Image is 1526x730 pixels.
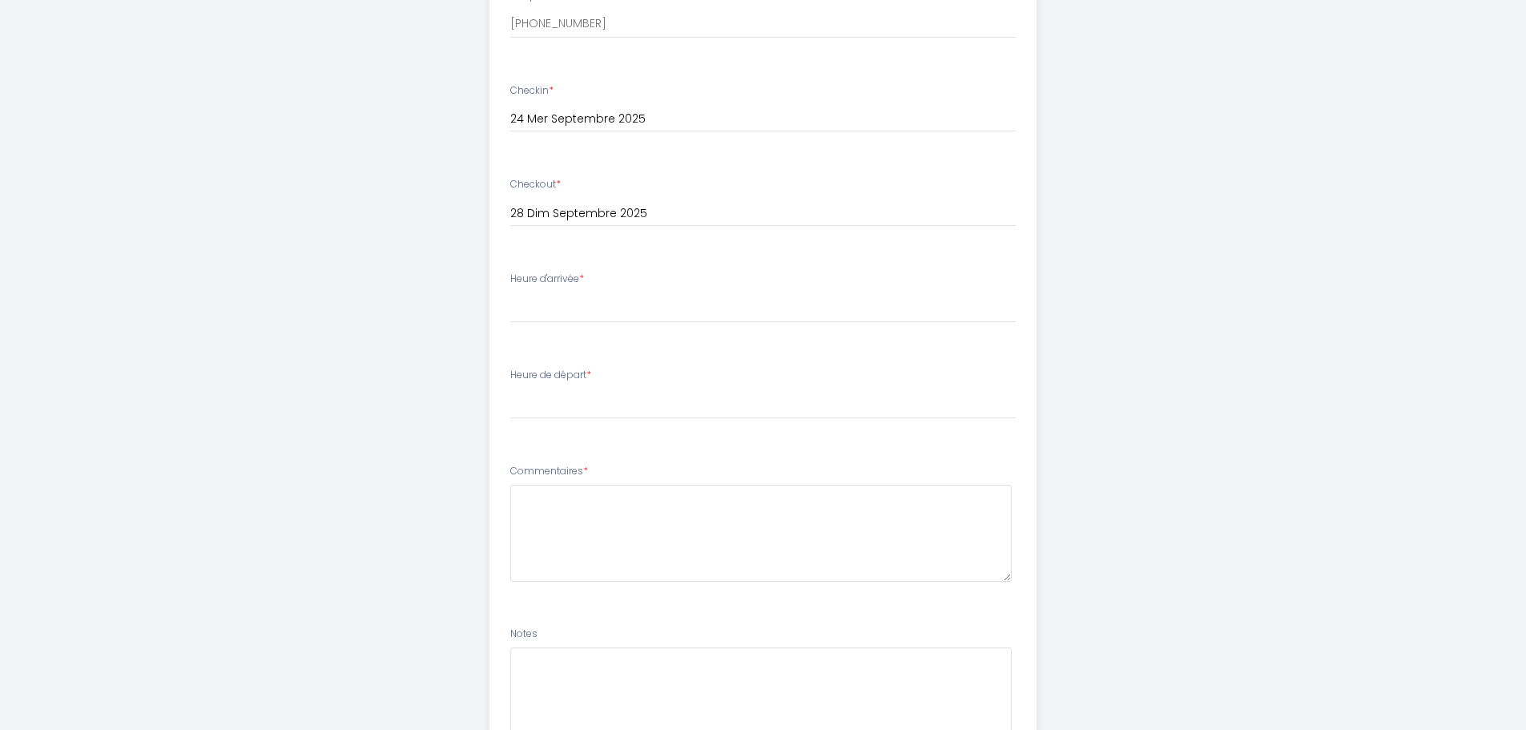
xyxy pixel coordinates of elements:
[510,83,554,99] label: Checkin
[510,368,591,383] label: Heure de départ
[510,272,584,287] label: Heure d'arrivée
[510,464,588,479] label: Commentaires
[510,627,538,642] label: Notes
[510,177,561,192] label: Checkout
